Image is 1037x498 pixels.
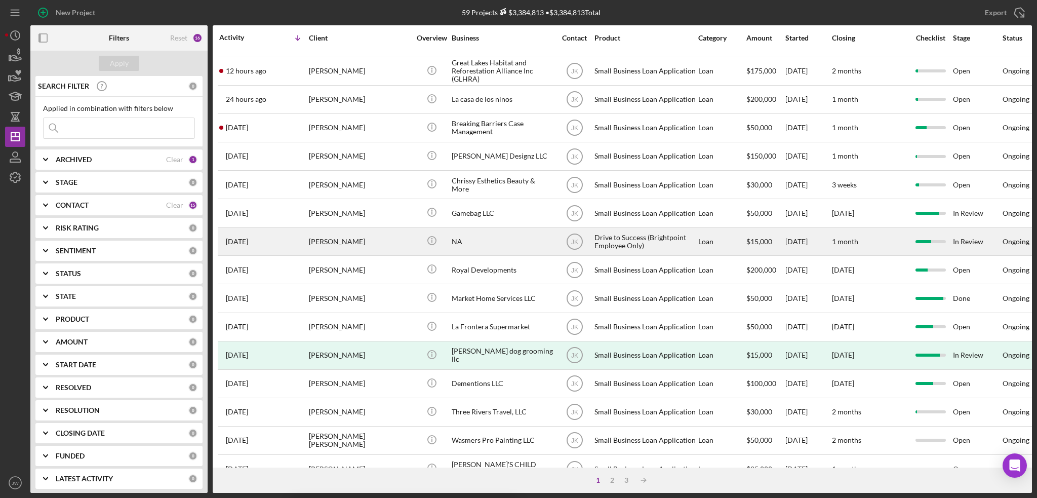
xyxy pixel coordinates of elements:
[166,156,183,164] div: Clear
[698,370,745,397] div: Loan
[785,427,831,454] div: [DATE]
[5,473,25,493] button: JW
[746,436,772,444] span: $50,000
[1003,152,1029,160] div: Ongoing
[953,200,1002,226] div: In Review
[785,314,831,340] div: [DATE]
[832,66,861,75] time: 2 months
[188,82,197,91] div: 0
[571,238,578,245] text: JK
[785,399,831,426] div: [DATE]
[746,285,784,312] div: $50,000
[99,56,139,71] button: Apply
[110,56,129,71] div: Apply
[109,34,129,42] b: Filters
[452,143,553,170] div: [PERSON_NAME] Designz LLC
[746,209,772,217] span: $50,000
[594,455,696,482] div: Small Business Loan Application
[571,153,578,160] text: JK
[12,480,19,486] text: JW
[594,314,696,340] div: Small Business Loan Application
[594,427,696,454] div: Small Business Loan Application
[746,322,772,331] span: $50,000
[56,292,76,300] b: STATE
[698,143,745,170] div: Loan
[1003,238,1029,246] div: Ongoing
[452,427,553,454] div: Wasmers Pro Painting LLC
[594,399,696,426] div: Small Business Loan Application
[832,180,857,189] time: 3 weeks
[56,315,89,323] b: PRODUCT
[571,181,578,188] text: JK
[571,352,578,359] text: JK
[226,124,248,132] time: 2025-10-06 17:58
[56,452,85,460] b: FUNDED
[698,455,745,482] div: Loan
[594,86,696,113] div: Small Business Loan Application
[226,209,248,217] time: 2025-10-03 15:30
[309,455,410,482] div: [PERSON_NAME]
[591,476,605,484] div: 1
[452,285,553,312] div: Market Home Services LLC
[226,379,248,388] time: 2025-09-25 18:29
[43,104,195,112] div: Applied in combination with filters below
[226,238,248,246] time: 2025-10-02 04:58
[219,33,264,42] div: Activity
[1003,408,1029,416] div: Ongoing
[594,370,696,397] div: Small Business Loan Application
[226,181,248,189] time: 2025-10-06 13:47
[309,114,410,141] div: [PERSON_NAME]
[188,406,197,415] div: 0
[832,407,861,416] time: 2 months
[226,152,248,160] time: 2025-10-06 17:20
[832,351,854,359] div: [DATE]
[188,178,197,187] div: 0
[188,201,197,210] div: 15
[1003,323,1029,331] div: Ongoing
[309,370,410,397] div: [PERSON_NAME]
[188,360,197,369] div: 0
[56,178,77,186] b: STAGE
[226,266,248,274] time: 2025-10-01 20:44
[56,361,96,369] b: START DATE
[698,256,745,283] div: Loan
[452,370,553,397] div: Dementions LLC
[785,171,831,198] div: [DATE]
[309,285,410,312] div: [PERSON_NAME]
[188,315,197,324] div: 0
[698,114,745,141] div: Loan
[462,8,601,17] div: 59 Projects • $3,384,813 Total
[56,201,89,209] b: CONTACT
[953,455,1002,482] div: Open
[785,342,831,369] div: [DATE]
[953,86,1002,113] div: Open
[698,342,745,369] div: Loan
[746,151,776,160] span: $150,000
[953,285,1002,312] div: Done
[746,342,784,369] div: $15,000
[188,429,197,438] div: 0
[1003,209,1029,217] div: Ongoing
[56,338,88,346] b: AMOUNT
[746,95,776,103] span: $200,000
[746,407,772,416] span: $30,000
[594,171,696,198] div: Small Business Loan Application
[452,455,553,482] div: [PERSON_NAME]'S CHILD CARE MINISTRY CORP.
[785,86,831,113] div: [DATE]
[452,58,553,85] div: Great Lakes Habitat and Reforestation Alliance Inc (GLHRA)
[832,151,858,160] time: 1 month
[170,34,187,42] div: Reset
[452,34,553,42] div: Business
[452,256,553,283] div: Royal Developments
[746,180,772,189] span: $30,000
[953,314,1002,340] div: Open
[413,34,451,42] div: Overview
[832,379,854,388] time: [DATE]
[452,200,553,226] div: Gamebag LLC
[452,86,553,113] div: La casa de los ninos
[953,256,1002,283] div: Open
[832,294,854,302] time: [DATE]
[56,384,91,392] b: RESOLVED
[785,34,831,42] div: Started
[594,58,696,85] div: Small Business Loan Application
